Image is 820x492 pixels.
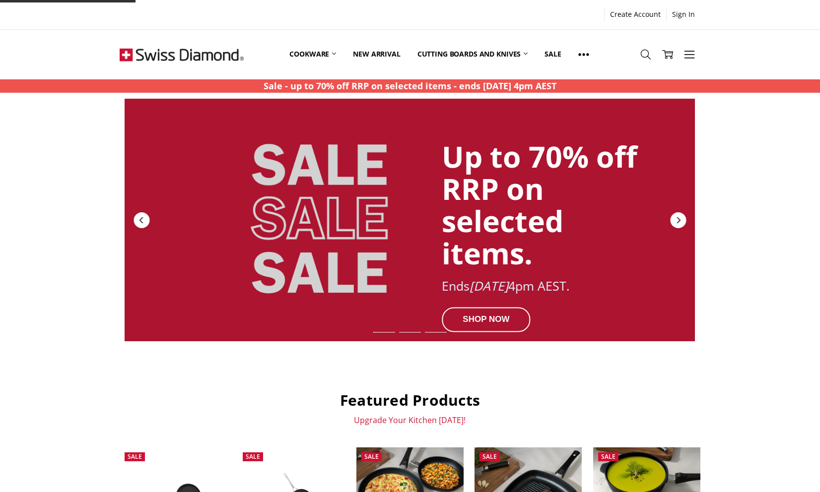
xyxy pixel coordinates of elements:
img: Free Shipping On Every Order [120,30,244,79]
div: Slide 3 of 7 [423,326,449,339]
a: Cookware [281,32,344,76]
div: Slide 2 of 7 [397,326,423,339]
span: Sale [128,452,142,461]
strong: Sale - up to 70% off RRP on selected items - ends [DATE] 4pm AEST [264,80,556,92]
a: New arrival [344,32,409,76]
span: Sale [601,452,615,461]
a: Create Account [605,7,666,21]
p: Upgrade Your Kitchen [DATE]! [120,415,700,425]
span: Sale [246,452,260,461]
span: Sale [482,452,497,461]
a: Show All [570,32,598,77]
div: Previous [133,211,150,229]
a: Sale [536,32,569,76]
em: [DATE] [470,277,508,294]
a: Redirect to https://swissdiamond.com.au/cookware/shop-by-collection/premium-steel-dlx/ [125,99,695,341]
div: Slide 1 of 7 [371,326,397,339]
div: SHOP NOW [442,307,531,332]
a: Cutting boards and knives [409,32,537,76]
div: Ends 4pm AEST. [442,279,642,293]
span: Sale [364,452,379,461]
div: Next [669,211,687,229]
h2: Featured Products [120,391,700,410]
div: Up to 70% off RRP on selected items. [442,141,642,270]
a: Sign In [667,7,700,21]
